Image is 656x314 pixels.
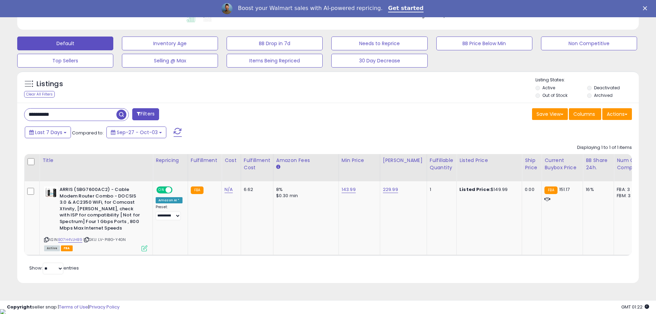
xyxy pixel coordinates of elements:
[331,37,427,50] button: Needs to Reprice
[459,186,491,193] b: Listed Price:
[525,186,536,193] div: 0.00
[244,157,270,171] div: Fulfillment Cost
[544,157,580,171] div: Current Buybox Price
[331,54,427,68] button: 30 Day Decrease
[586,157,611,171] div: BB Share 24h.
[586,186,608,193] div: 16%
[544,186,557,194] small: FBA
[156,197,183,203] div: Amazon AI *
[117,129,158,136] span: Sep-27 - Oct-03
[535,77,639,83] p: Listing States:
[342,157,377,164] div: Min Price
[35,129,62,136] span: Last 7 Days
[191,157,219,164] div: Fulfillment
[7,304,119,311] div: seller snap | |
[157,187,166,193] span: ON
[122,37,218,50] button: Inventory Age
[244,186,268,193] div: 6.62
[459,157,519,164] div: Listed Price
[577,144,632,151] div: Displaying 1 to 1 of 1 items
[171,187,183,193] span: OFF
[602,108,632,120] button: Actions
[383,157,424,164] div: [PERSON_NAME]
[25,126,71,138] button: Last 7 Days
[643,6,650,10] div: Close
[459,186,517,193] div: $149.99
[573,111,595,118] span: Columns
[342,186,356,193] a: 143.99
[122,54,218,68] button: Selling @ Max
[44,186,58,197] img: 41Uoor5u5sL._SL40_.jpg
[276,164,280,170] small: Amazon Fees.
[238,5,383,12] div: Boost your Walmart sales with AI-powered repricing.
[24,91,55,98] div: Clear All Filters
[436,37,532,50] button: BB Price Below Min
[617,157,642,171] div: Num of Comp.
[569,108,601,120] button: Columns
[156,157,185,164] div: Repricing
[58,237,82,243] a: B07H4VJHB9
[525,157,539,171] div: Ship Price
[29,265,79,271] span: Show: entries
[388,5,424,12] a: Get started
[37,79,63,89] h5: Listings
[227,37,323,50] button: BB Drop in 7d
[221,3,232,14] img: Profile image for Adrian
[225,157,238,164] div: Cost
[60,186,143,233] b: ARRIS (SBG7600AC2) - Cable Modem Router Combo - DOCSIS 3.0 & AC2350 WiFi, for Comcast Xfinity, [P...
[17,37,113,50] button: Default
[156,205,183,220] div: Preset:
[276,186,333,193] div: 8%
[61,245,73,251] span: FBA
[191,186,204,194] small: FBA
[225,186,233,193] a: N/A
[227,54,323,68] button: Items Being Repriced
[17,54,113,68] button: Top Sellers
[383,186,398,193] a: 229.99
[542,92,568,98] label: Out of Stock
[542,85,555,91] label: Active
[617,193,639,199] div: FBM: 3
[42,157,150,164] div: Title
[106,126,166,138] button: Sep-27 - Oct-03
[44,245,60,251] span: All listings currently available for purchase on Amazon
[72,130,104,136] span: Compared to:
[430,186,451,193] div: 1
[276,157,336,164] div: Amazon Fees
[83,237,126,242] span: | SKU: LV-PI8G-Y4GN
[89,304,119,310] a: Privacy Policy
[532,108,568,120] button: Save View
[559,186,570,193] span: 151.17
[621,304,649,310] span: 2025-10-11 01:22 GMT
[59,304,88,310] a: Terms of Use
[541,37,637,50] button: Non Competitive
[44,186,147,251] div: ASIN:
[276,193,333,199] div: $0.30 min
[594,92,613,98] label: Archived
[617,186,639,193] div: FBA: 3
[132,108,159,120] button: Filters
[7,304,32,310] strong: Copyright
[430,157,454,171] div: Fulfillable Quantity
[594,85,620,91] label: Deactivated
